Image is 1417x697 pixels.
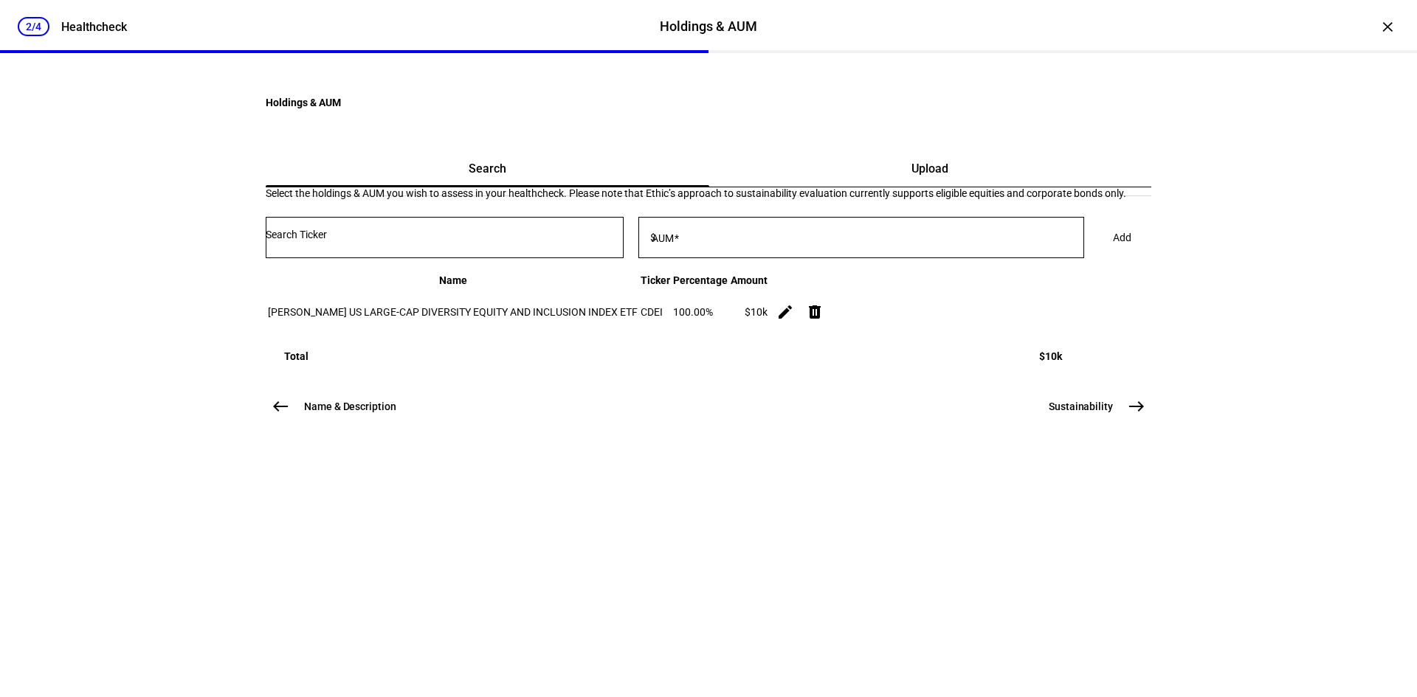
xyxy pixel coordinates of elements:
[1376,15,1399,38] div: ×
[673,274,728,286] span: Percentage
[439,274,467,286] span: Name
[18,17,49,36] div: 2/4
[266,187,1151,199] div: Select the holdings & AUM you wish to assess in your healthcheck. Please note that Ethic’s approa...
[806,303,824,321] mat-icon: delete
[272,398,289,415] mat-icon: west
[61,20,127,34] div: Healthcheck
[266,97,1151,108] h4: Holdings & AUM
[1128,398,1145,415] mat-icon: east
[284,350,308,362] div: Total
[650,232,656,243] span: $
[1040,392,1151,421] button: Sustainability
[304,399,396,414] span: Name & Description
[469,163,506,175] span: Search
[672,288,728,336] td: 100.00%
[641,274,670,286] span: Ticker
[266,229,624,240] input: Number
[1039,350,1062,362] div: $10k
[731,306,768,318] div: $10k
[641,306,663,318] span: CDEI
[660,17,757,36] div: Holdings & AUM
[266,392,405,421] button: Name & Description
[1049,399,1113,414] span: Sustainability
[911,163,948,175] span: Upload
[776,303,794,321] mat-icon: edit
[731,274,768,286] span: Amount
[268,306,638,318] span: [PERSON_NAME] US LARGE-CAP DIVERSITY EQUITY AND INCLUSION INDEX ETF
[652,232,674,244] mat-label: AUM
